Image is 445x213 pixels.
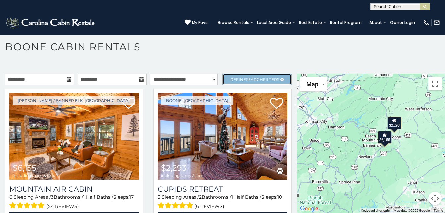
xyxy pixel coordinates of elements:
[214,18,252,27] a: Browse Rentals
[230,77,279,82] span: Refine Filters
[9,93,139,180] a: Mountain Air Cabin $6,155 including taxes & fees
[9,194,12,200] span: 6
[161,96,233,105] a: Boone, [GEOGRAPHIC_DATA]
[46,202,79,211] span: (54 reviews)
[300,77,327,91] button: Change map style
[83,194,113,200] span: 1 Half Baths /
[5,16,97,29] img: White-1-2.png
[327,18,365,27] a: Rental Program
[192,20,208,26] span: My Favs
[185,19,208,26] a: My Favs
[199,194,202,200] span: 2
[298,204,320,213] img: Google
[158,194,288,211] div: Sleeping Areas / Bathrooms / Sleeps:
[129,194,134,200] span: 17
[366,18,385,27] a: About
[158,194,160,200] span: 3
[423,19,430,26] img: phone-regular-white.png
[296,18,325,27] a: Real Estate
[387,117,401,129] div: $2,293
[394,209,430,212] span: Map data ©2025 Google
[158,93,288,180] img: Cupids Retreat
[434,209,443,212] a: Terms
[246,77,263,82] span: Search
[231,194,261,200] span: 1 Half Baths /
[254,18,294,27] a: Local Area Guide
[161,163,187,173] span: $2,293
[428,192,442,205] button: Map camera controls
[378,131,392,144] div: $6,155
[277,194,282,200] span: 10
[9,185,139,194] a: Mountain Air Cabin
[51,194,54,200] span: 3
[13,96,135,105] a: [PERSON_NAME] / Banner Elk, [GEOGRAPHIC_DATA]
[270,97,283,111] a: Add to favorites
[158,185,288,194] a: Cupids Retreat
[387,18,418,27] a: Owner Login
[9,194,139,211] div: Sleeping Areas / Bathrooms / Sleeps:
[361,208,390,213] button: Keyboard shortcuts
[428,77,442,90] button: Toggle fullscreen view
[13,163,36,173] span: $6,155
[433,19,440,26] img: mail-regular-white.png
[306,81,318,88] span: Map
[298,204,320,213] a: Open this area in Google Maps (opens a new window)
[158,93,288,180] a: Cupids Retreat $2,293 including taxes & fees
[161,173,203,177] span: including taxes & fees
[195,202,224,211] span: (6 reviews)
[9,93,139,180] img: Mountain Air Cabin
[13,173,55,177] span: including taxes & fees
[222,74,292,85] a: RefineSearchFilters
